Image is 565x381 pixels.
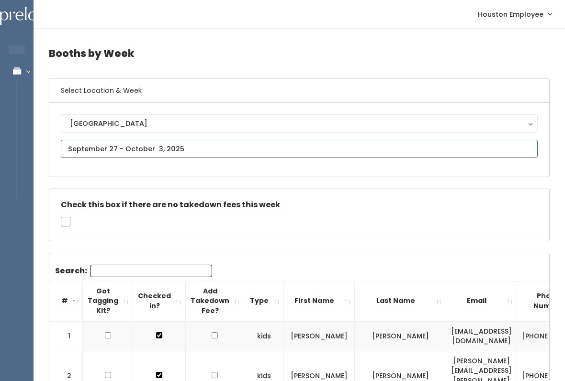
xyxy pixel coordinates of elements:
[83,281,133,321] th: Got Tagging Kit?: activate to sort column ascending
[446,321,517,351] td: [EMAIL_ADDRESS][DOMAIN_NAME]
[49,281,83,321] th: #: activate to sort column descending
[70,118,529,129] div: [GEOGRAPHIC_DATA]
[355,321,446,351] td: [PERSON_NAME]
[49,78,549,103] h6: Select Location & Week
[446,281,517,321] th: Email: activate to sort column ascending
[355,281,446,321] th: Last Name: activate to sort column ascending
[61,140,538,158] input: September 27 - October 3, 2025
[244,281,284,321] th: Type: activate to sort column ascending
[49,321,83,351] td: 1
[90,265,212,277] input: Search:
[55,265,212,277] label: Search:
[478,9,543,20] span: Houston Employee
[186,281,244,321] th: Add Takedown Fee?: activate to sort column ascending
[133,281,186,321] th: Checked in?: activate to sort column ascending
[284,281,355,321] th: First Name: activate to sort column ascending
[244,321,284,351] td: kids
[49,40,550,67] h4: Booths by Week
[61,114,538,133] button: [GEOGRAPHIC_DATA]
[61,201,538,209] h5: Check this box if there are no takedown fees this week
[284,321,355,351] td: [PERSON_NAME]
[468,4,561,24] a: Houston Employee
